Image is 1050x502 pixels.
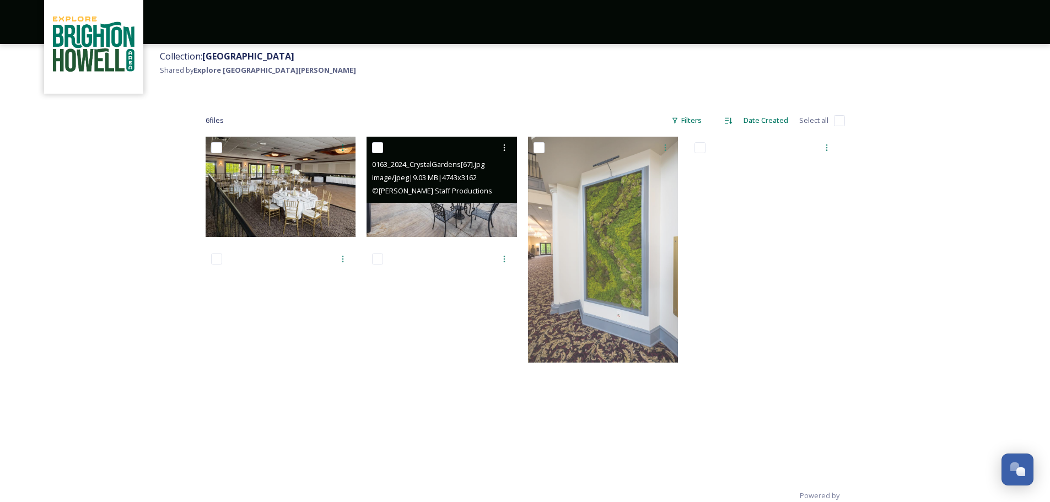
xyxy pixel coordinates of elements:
span: 0163_2024_CrystalGardens[67].jpg [372,159,484,169]
span: 6 file s [206,115,224,126]
button: Open Chat [1001,454,1033,485]
div: Date Created [738,110,794,131]
span: image/jpeg | 9.03 MB | 4743 x 3162 [372,172,477,182]
strong: Explore [GEOGRAPHIC_DATA][PERSON_NAME] [193,65,356,75]
div: Filters [666,110,707,131]
span: Shared by [160,65,356,75]
span: Powered by [800,490,839,501]
span: Select all [799,115,828,126]
img: CrystalGardens-@Mike Staff Productions.jpg [206,137,356,237]
span: © [PERSON_NAME] Staff Productions [372,186,492,196]
img: 0151_2024_CrystalGardens.jpg [528,137,679,363]
strong: [GEOGRAPHIC_DATA] [202,50,294,62]
span: Collection: [160,50,294,62]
